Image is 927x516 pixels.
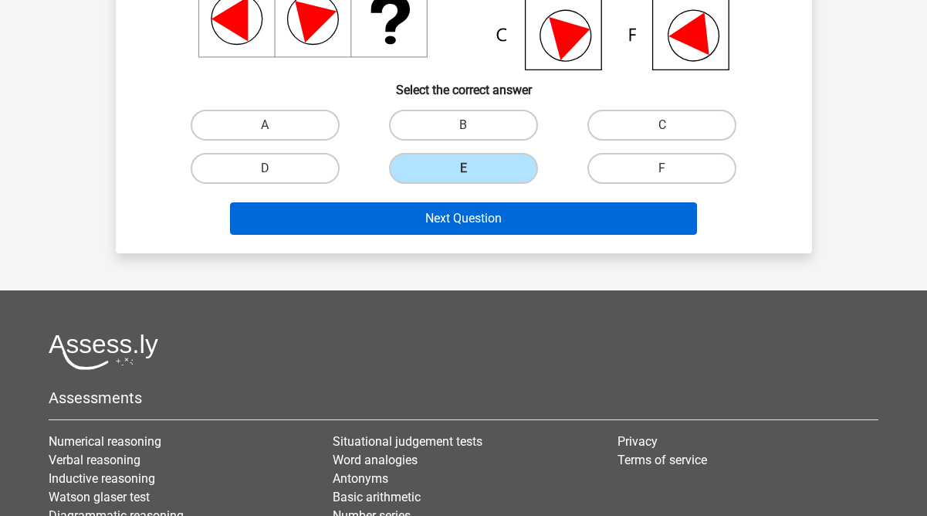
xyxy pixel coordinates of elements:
h6: Select the correct answer [140,70,787,97]
a: Privacy [617,434,658,449]
button: Next Question [230,202,697,235]
label: D [191,153,340,184]
a: Word analogies [333,453,418,467]
a: Situational judgement tests [333,434,482,449]
img: Assessly logo [49,334,158,370]
label: F [587,153,736,184]
label: B [389,110,538,141]
a: Numerical reasoning [49,434,161,449]
label: E [389,153,538,184]
h5: Assessments [49,389,878,407]
a: Antonyms [333,471,388,486]
a: Terms of service [617,453,707,467]
a: Basic arithmetic [333,490,421,504]
a: Verbal reasoning [49,453,140,467]
a: Watson glaser test [49,490,150,504]
label: C [587,110,736,141]
a: Inductive reasoning [49,471,155,486]
label: A [191,110,340,141]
